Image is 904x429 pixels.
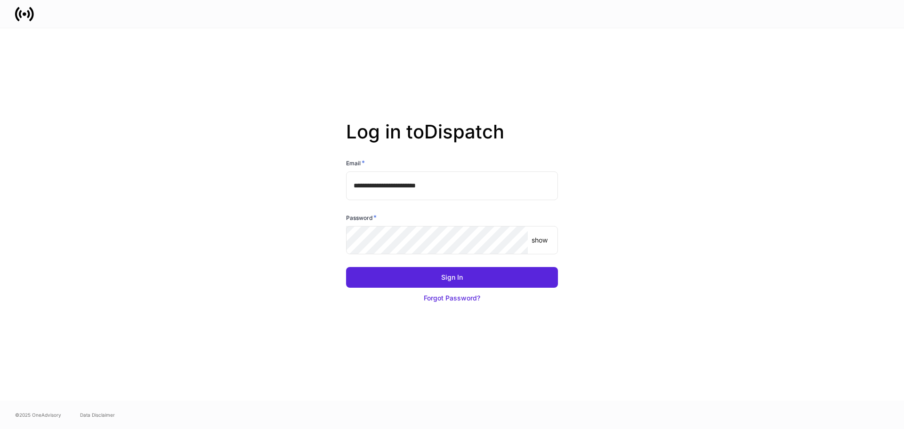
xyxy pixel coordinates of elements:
h2: Log in to Dispatch [346,121,558,158]
button: Forgot Password? [346,288,558,308]
button: Sign In [346,267,558,288]
div: Sign In [441,273,463,282]
h6: Password [346,213,377,222]
div: Forgot Password? [424,293,480,303]
a: Data Disclaimer [80,411,115,419]
p: show [532,235,548,245]
span: © 2025 OneAdvisory [15,411,61,419]
h6: Email [346,158,365,168]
